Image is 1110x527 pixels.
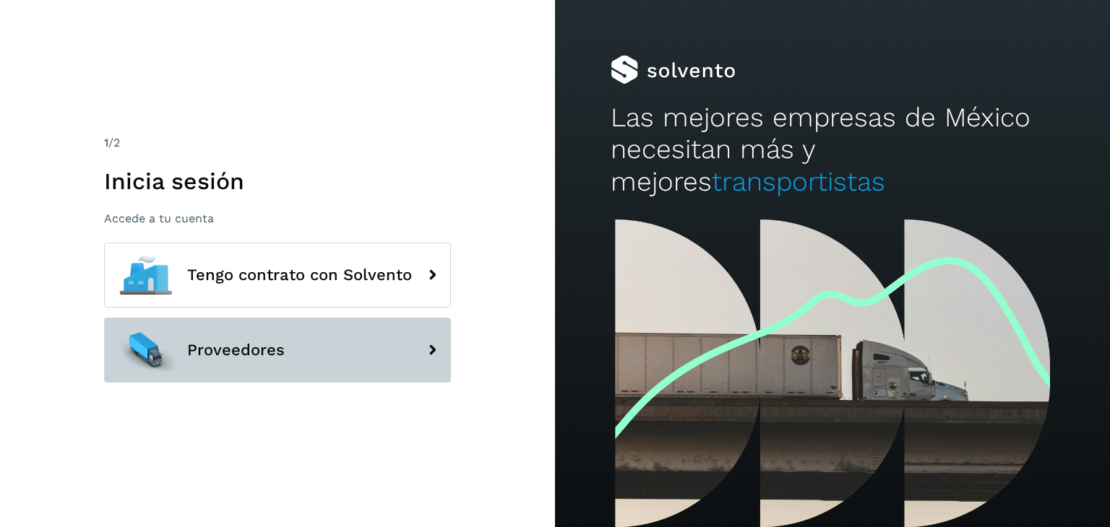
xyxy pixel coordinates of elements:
span: transportistas [712,166,885,197]
span: Tengo contrato con Solvento [187,266,412,284]
span: Proveedores [187,341,285,359]
div: /2 [104,134,451,152]
button: Tengo contrato con Solvento [104,243,451,308]
span: 1 [104,136,108,149]
button: Proveedores [104,318,451,383]
h1: Inicia sesión [104,167,451,195]
p: Accede a tu cuenta [104,212,451,225]
h2: Las mejores empresas de México necesitan más y mejores [611,102,1054,198]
